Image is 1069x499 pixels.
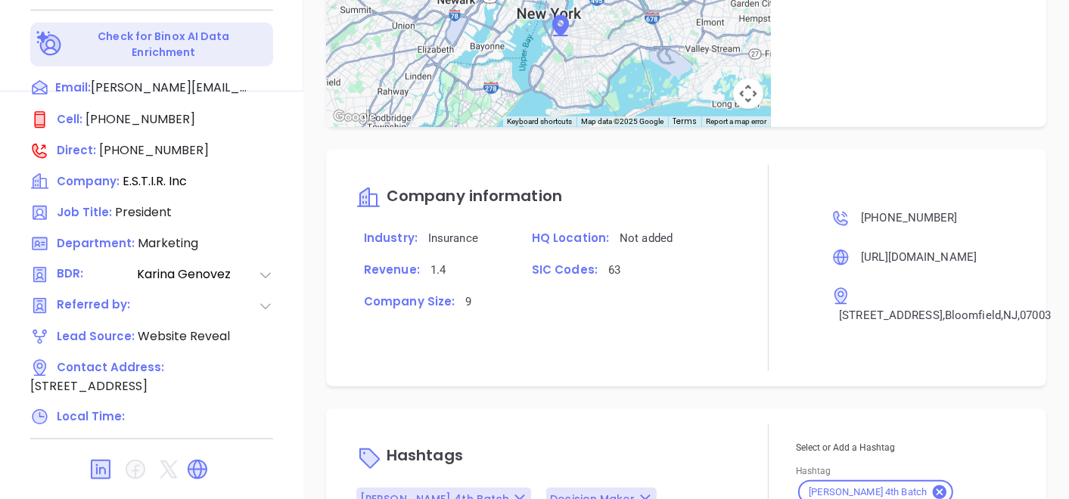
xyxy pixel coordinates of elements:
[943,308,1001,322] span: , Bloomfield
[796,467,831,476] label: Hashtag
[330,107,380,127] img: Google
[428,231,478,245] span: Insurance
[581,117,663,126] span: Map data ©2025 Google
[91,79,250,97] span: [PERSON_NAME][EMAIL_ADDRESS][DOMAIN_NAME]
[532,230,609,246] span: HQ Location:
[330,107,380,127] a: Open this area in Google Maps (opens a new window)
[137,265,258,284] span: Karina Genovez
[861,250,977,264] span: [URL][DOMAIN_NAME]
[465,295,471,308] span: 9
[55,79,91,98] span: Email:
[57,359,164,375] span: Contact Address:
[138,234,198,252] span: Marketing
[1001,308,1018,322] span: , NJ
[673,116,697,127] a: Terms (opens in new tab)
[861,211,957,225] span: [PHONE_NUMBER]
[532,262,598,277] span: SIC Codes:
[57,265,135,284] span: BDR:
[57,173,120,189] span: Company:
[57,235,135,251] span: Department:
[800,486,936,499] span: [PERSON_NAME] 4th Batch
[65,29,263,60] p: Check for Binox AI Data Enrichment
[57,142,96,158] span: Direct :
[57,204,112,220] span: Job Title:
[57,408,125,424] span: Local Time:
[608,263,620,277] span: 63
[839,308,943,322] span: [STREET_ADDRESS]
[36,31,63,57] img: Ai-Enrich-DaqCidB-.svg
[733,79,763,109] button: Map camera controls
[115,203,172,221] span: President
[99,141,209,159] span: [PHONE_NUMBER]
[507,116,572,127] button: Keyboard shortcuts
[364,293,455,309] span: Company Size:
[123,172,187,190] span: E.S.T.I.R. Inc
[1018,308,1051,322] span: , 07003
[364,230,418,246] span: Industry:
[620,231,673,245] span: Not added
[57,296,135,315] span: Referred by:
[30,377,148,395] span: [STREET_ADDRESS]
[57,328,135,344] span: Lead Source:
[85,110,195,128] span: [PHONE_NUMBER]
[138,327,230,345] span: Website Reveal
[706,117,766,126] a: Report a map error
[57,111,82,127] span: Cell :
[796,439,1016,456] p: Select or Add a Hashtag
[387,445,463,466] span: Hashtags
[387,185,562,206] span: Company information
[356,188,562,206] a: Company information
[430,263,446,277] span: 1.4
[364,262,420,277] span: Revenue:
